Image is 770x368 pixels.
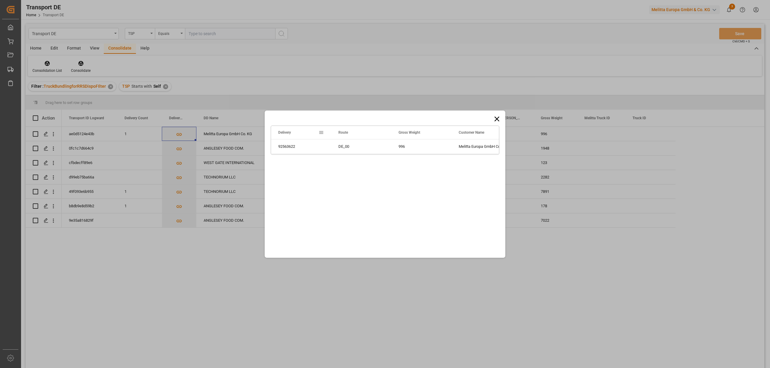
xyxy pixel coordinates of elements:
div: 996 [391,139,451,154]
div: 92563622 [271,139,331,154]
span: Route [338,130,348,135]
div: Melitta Europa GmbH Co. KG [451,139,512,154]
span: Delivery [278,130,291,135]
span: Customer Name [459,130,484,135]
span: Gross Weight [399,130,420,135]
div: DE_00 [331,139,391,154]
